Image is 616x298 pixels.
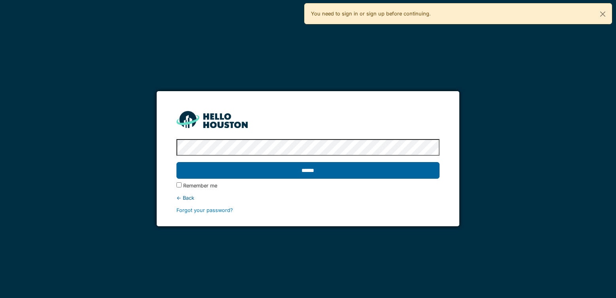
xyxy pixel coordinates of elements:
img: HH_line-BYnF2_Hg.png [176,111,248,128]
label: Remember me [183,182,217,189]
a: Forgot your password? [176,207,233,213]
div: You need to sign in or sign up before continuing. [304,3,612,24]
button: Close [594,4,612,25]
div: ← Back [176,194,440,202]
